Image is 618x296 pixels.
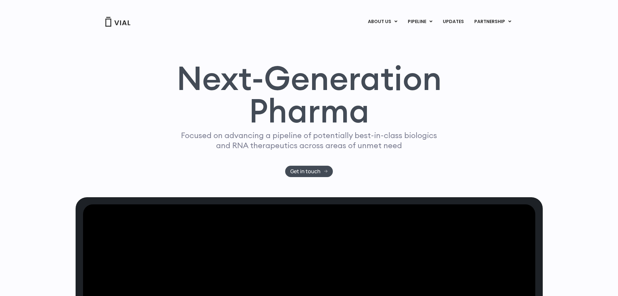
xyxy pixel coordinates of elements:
a: Get in touch [285,166,333,177]
p: Focused on advancing a pipeline of potentially best-in-class biologics and RNA therapeutics acros... [178,130,440,150]
img: Vial Logo [105,17,131,27]
a: PIPELINEMenu Toggle [403,16,437,27]
a: UPDATES [438,16,469,27]
span: Get in touch [290,169,321,174]
a: ABOUT USMenu Toggle [363,16,402,27]
a: PARTNERSHIPMenu Toggle [469,16,516,27]
h1: Next-Generation Pharma [169,62,450,127]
